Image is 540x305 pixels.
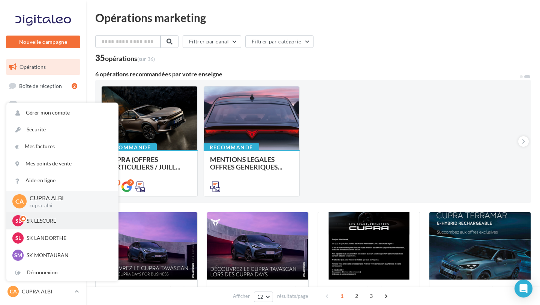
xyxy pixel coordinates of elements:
[101,143,157,152] div: Recommandé
[4,153,82,168] a: Médiathèque
[210,155,282,171] span: MENTIONS LEGALES OFFRES GENERIQUES...
[27,251,109,259] p: SK MONTAUBAN
[95,71,519,77] div: 6 opérations recommandées par votre enseigne
[6,138,118,155] a: Mes factures
[105,55,155,62] div: opérations
[4,59,82,75] a: Opérations
[22,288,72,295] p: CUPRA ALBI
[127,179,134,186] div: 2
[72,83,77,89] div: 2
[351,290,363,302] span: 2
[204,143,259,152] div: Recommandé
[6,155,118,172] a: Mes points de vente
[15,234,21,242] span: SL
[183,35,241,48] button: Filtrer par canal
[4,78,82,94] a: Boîte de réception2
[4,215,82,237] a: Campagnes DataOnDemand
[514,280,532,298] div: Open Intercom Messenger
[4,171,82,187] a: Calendrier
[336,290,348,302] span: 1
[27,217,109,225] p: SK LESCURE
[6,264,118,281] div: Déconnexion
[10,288,17,295] span: CA
[14,251,22,259] span: SM
[6,36,80,48] button: Nouvelle campagne
[6,121,118,138] a: Sécurité
[15,217,21,225] span: SL
[4,190,82,212] a: PLV et print personnalisable
[4,116,82,131] a: Campagnes
[6,104,118,121] a: Gérer mon compte
[15,197,24,206] span: CA
[257,294,264,300] span: 12
[245,35,313,48] button: Filtrer par catégorie
[254,292,273,302] button: 12
[30,194,106,202] p: CUPRA ALBI
[4,97,82,113] a: Visibilité en ligne
[365,290,377,302] span: 3
[20,101,60,108] span: Visibilité en ligne
[19,64,46,70] span: Opérations
[6,284,80,299] a: CA CUPRA ALBI
[95,54,155,62] div: 35
[233,293,250,300] span: Afficher
[277,293,308,300] span: résultats/page
[95,12,531,23] div: Opérations marketing
[19,82,62,89] span: Boîte de réception
[435,285,521,301] span: CUPRA DAYS (JPO)- SOCIAL MEDIA
[27,234,109,242] p: SK LANDORTHE
[30,202,106,209] p: cupra_albi
[4,134,82,150] a: Contacts
[137,56,155,62] span: (sur 36)
[108,155,180,171] span: CUPRA (OFFRES PARTICULIERS / JUILL...
[6,172,118,189] a: Aide en ligne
